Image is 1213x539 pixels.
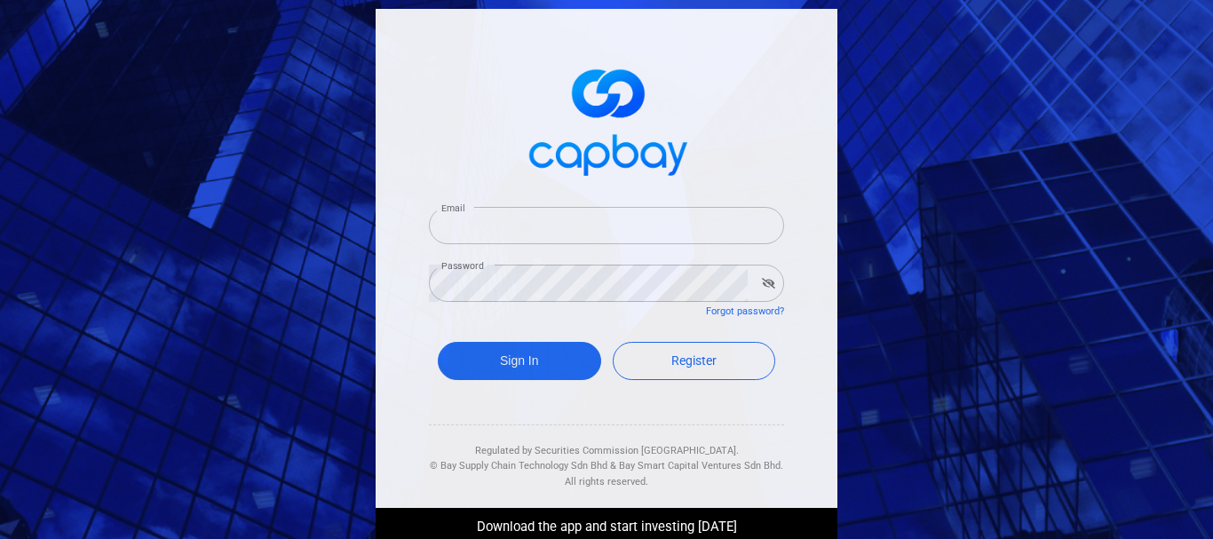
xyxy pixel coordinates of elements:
label: Email [441,202,464,215]
span: Register [671,353,717,368]
div: Download the app and start investing [DATE] [362,508,851,538]
span: © Bay Supply Chain Technology Sdn Bhd [430,460,607,472]
label: Password [441,259,484,273]
button: Sign In [438,342,601,380]
div: Regulated by Securities Commission [GEOGRAPHIC_DATA]. & All rights reserved. [429,425,784,490]
span: Bay Smart Capital Ventures Sdn Bhd. [619,460,783,472]
a: Register [613,342,776,380]
a: Forgot password? [706,305,784,317]
img: logo [518,53,695,186]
